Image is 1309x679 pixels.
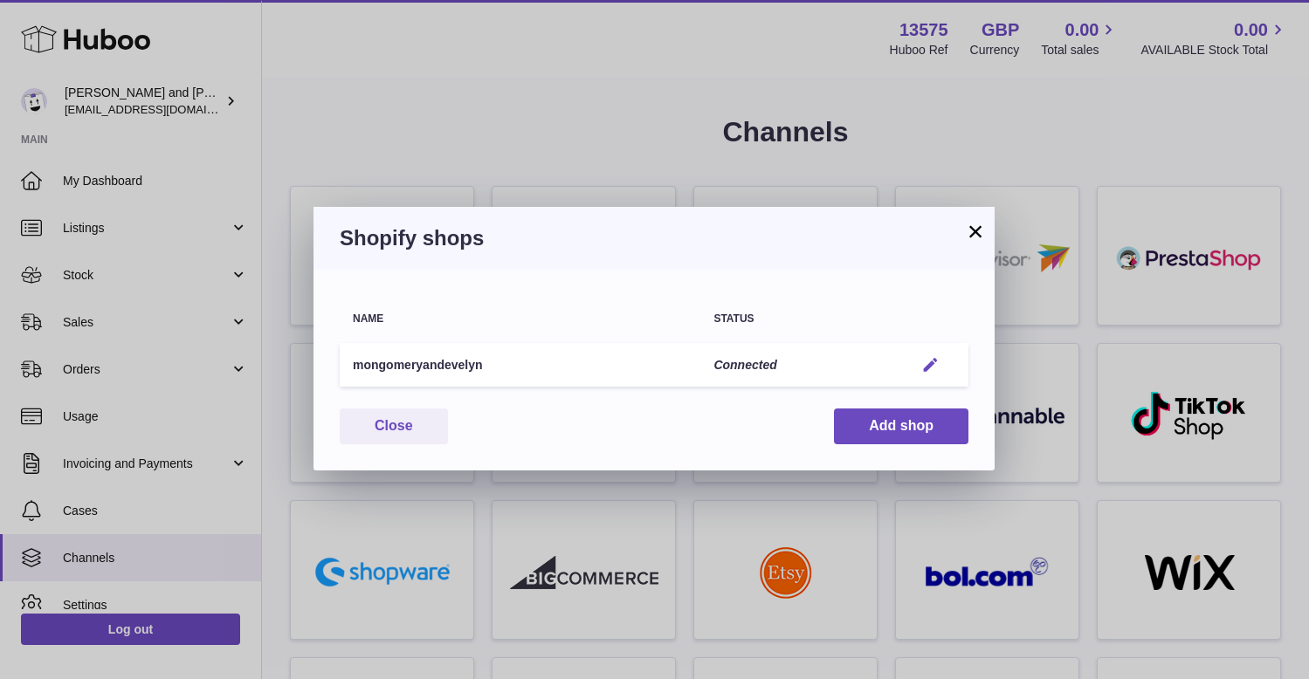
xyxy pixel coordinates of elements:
[340,224,968,252] h3: Shopify shops
[353,313,687,325] div: Name
[340,343,700,388] td: mongomeryandevelyn
[700,343,901,388] td: Connected
[713,313,888,325] div: Status
[965,221,986,242] button: ×
[340,408,448,444] button: Close
[834,408,968,444] button: Add shop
